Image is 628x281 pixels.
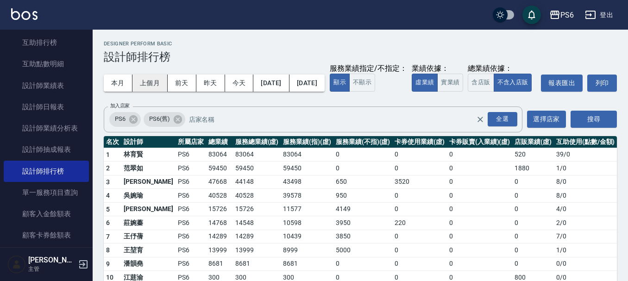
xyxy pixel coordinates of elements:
[104,41,617,47] h2: Designer Perform Basic
[106,219,110,226] span: 6
[392,257,447,271] td: 0
[554,230,617,244] td: 7 / 0
[554,136,617,148] th: 互助使用(點數/金額)
[447,230,512,244] td: 0
[527,111,566,128] button: 選擇店家
[512,189,554,203] td: 0
[333,230,392,244] td: 3850
[106,151,110,158] span: 1
[106,260,110,268] span: 9
[4,225,89,246] a: 顧客卡券餘額表
[104,136,121,148] th: 名次
[512,136,554,148] th: 店販業績(虛)
[121,175,176,189] td: [PERSON_NAME]
[494,74,532,92] button: 不含入店販
[437,74,463,92] button: 實業績
[447,189,512,203] td: 0
[176,230,206,244] td: PS6
[104,75,132,92] button: 本月
[187,111,492,127] input: 店家名稱
[206,175,233,189] td: 47668
[7,255,26,274] img: Person
[554,216,617,230] td: 2 / 0
[206,189,233,203] td: 40528
[176,257,206,271] td: PS6
[333,202,392,216] td: 4149
[121,244,176,257] td: 王堃育
[281,230,333,244] td: 10439
[392,175,447,189] td: 3520
[233,257,281,271] td: 8681
[412,74,438,92] button: 虛業績
[447,216,512,230] td: 0
[333,244,392,257] td: 5000
[447,175,512,189] td: 0
[554,175,617,189] td: 8 / 0
[106,233,110,240] span: 7
[587,75,617,92] button: 列印
[447,148,512,162] td: 0
[233,175,281,189] td: 44148
[281,202,333,216] td: 11577
[106,164,110,172] span: 2
[392,136,447,148] th: 卡券使用業績(虛)
[176,148,206,162] td: PS6
[176,202,206,216] td: PS6
[233,136,281,148] th: 服務總業績(虛)
[392,244,447,257] td: 0
[512,257,554,271] td: 0
[468,64,536,74] div: 總業績依據：
[333,175,392,189] td: 650
[132,75,168,92] button: 上個月
[447,162,512,175] td: 0
[571,111,617,128] button: 搜尋
[106,192,110,199] span: 4
[121,162,176,175] td: 范翠如
[541,75,583,92] a: 報表匯出
[4,96,89,118] a: 設計師日報表
[233,202,281,216] td: 15726
[281,216,333,230] td: 10598
[121,148,176,162] td: 林育賢
[554,244,617,257] td: 1 / 0
[512,162,554,175] td: 1880
[522,6,541,24] button: save
[554,257,617,271] td: 0 / 0
[281,189,333,203] td: 39578
[196,75,225,92] button: 昨天
[206,216,233,230] td: 14768
[176,175,206,189] td: PS6
[176,162,206,175] td: PS6
[121,136,176,148] th: 設計師
[121,230,176,244] td: 王伃蒨
[206,244,233,257] td: 13999
[486,110,519,128] button: Open
[512,244,554,257] td: 0
[121,189,176,203] td: 吳婉瑜
[109,114,131,124] span: PS6
[176,244,206,257] td: PS6
[412,64,463,74] div: 業績依據：
[581,6,617,24] button: 登出
[233,162,281,175] td: 59450
[468,74,494,92] button: 含店販
[11,8,38,20] img: Logo
[225,75,254,92] button: 今天
[488,112,517,126] div: 全選
[333,257,392,271] td: 0
[281,257,333,271] td: 8681
[4,246,89,268] a: 每日非現金明細
[106,206,110,213] span: 5
[447,202,512,216] td: 0
[144,112,185,127] div: PS6(舊)
[560,9,574,21] div: PS6
[104,50,617,63] h3: 設計師排行榜
[392,162,447,175] td: 0
[512,202,554,216] td: 0
[233,216,281,230] td: 14548
[474,113,487,126] button: Clear
[233,244,281,257] td: 13999
[512,216,554,230] td: 0
[206,230,233,244] td: 14289
[392,216,447,230] td: 220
